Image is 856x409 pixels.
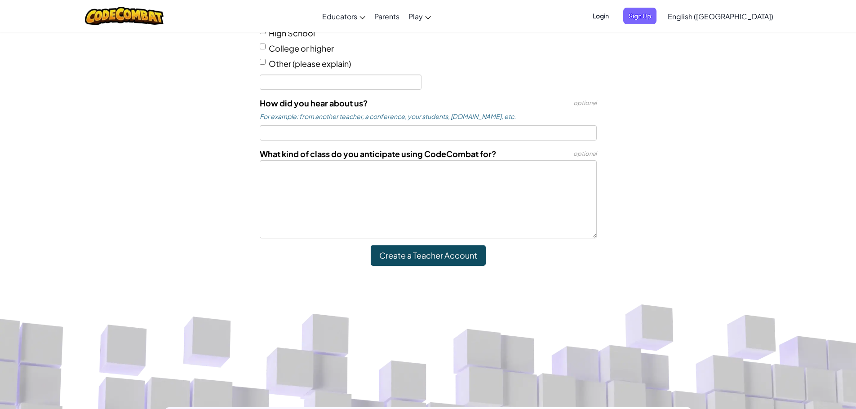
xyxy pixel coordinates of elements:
span: (please explain) [293,58,351,69]
span: College or higher [269,43,334,53]
input: College or higher [260,44,266,49]
span: Play [408,12,423,21]
span: Educators [322,12,357,21]
span: Other [269,58,293,69]
a: Parents [370,4,404,28]
span: What kind of class do you anticipate using CodeCombat for? [260,149,497,159]
button: Sign Up [623,8,656,24]
span: optional [573,147,597,160]
a: Educators [318,4,370,28]
span: High School [269,28,315,38]
input: Create a Teacher Account [371,245,486,266]
em: For example: from another teacher, a conference, your students, [DOMAIN_NAME], etc. [260,112,516,120]
span: optional [573,97,597,110]
span: How did you hear about us? [260,98,368,108]
img: CodeCombat logo [85,7,164,25]
input: Other(please explain) [260,59,266,65]
button: Login [587,8,614,24]
a: Play [404,4,435,28]
span: English ([GEOGRAPHIC_DATA]) [668,12,773,21]
a: English ([GEOGRAPHIC_DATA]) [663,4,778,28]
